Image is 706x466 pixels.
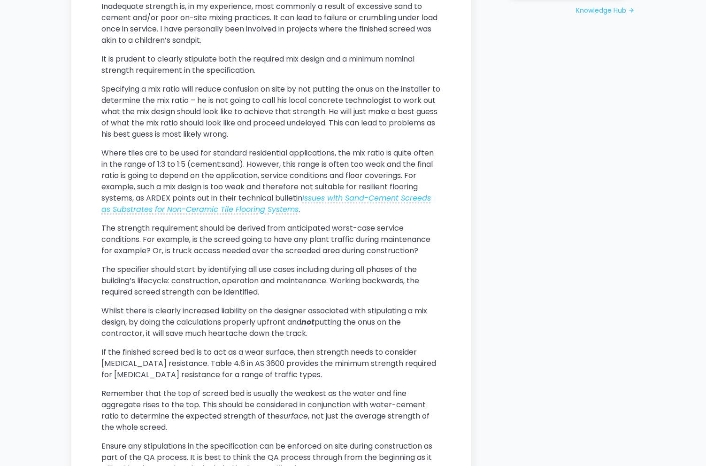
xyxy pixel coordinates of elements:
p: It is prudent to clearly stipulate both the required mix design and a minimum nominal strength re... [101,54,441,76]
a: Issues with Sand-Cement Screeds as Substrates for Non-Ceramic Tile Flooring Systems [101,193,431,215]
div: Knowledge Hub [576,6,626,16]
div: arrow_forward [628,6,635,16]
p: Inadequate strength is, in my experience, most commonly a result of excessive sand to cement and/... [101,1,441,46]
p: The strength requirement should be derived from anticipated worst-case service conditions. For ex... [101,223,441,256]
p: If the finished screed bed is to act as a wear surface, then strength needs to consider [MEDICAL_... [101,347,441,381]
a: Knowledge Hubarrow_forward [576,6,635,16]
p: Where tiles are to be used for standard residential applications, the mix ratio is quite often in... [101,148,441,215]
p: The specifier should start by identifying all use cases including during all phases of the buildi... [101,264,441,298]
em: not [301,317,315,327]
p: Remember that the top of screed bed is usually the weakest as the water and fine aggregate rises ... [101,388,441,433]
p: Whilst there is clearly increased liability on the designer associated with stipulating a mix des... [101,305,441,339]
em: surface [280,411,308,421]
p: Specifying a mix ratio will reduce confusion on site by not putting the onus on the installer to ... [101,84,441,140]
